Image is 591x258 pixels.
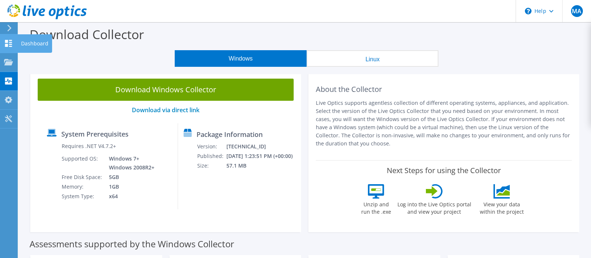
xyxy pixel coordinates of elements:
label: Package Information [197,131,263,138]
td: System Type: [61,192,103,201]
td: Size: [197,161,226,171]
button: Linux [307,50,438,67]
td: Windows 7+ Windows 2008R2+ [103,154,156,172]
label: View your data within the project [475,199,529,216]
td: Memory: [61,182,103,192]
label: Unzip and run the .exe [359,199,393,216]
label: Log into the Live Optics portal and view your project [397,199,472,216]
td: [TECHNICAL_ID] [226,142,298,151]
svg: \n [525,8,532,14]
div: Dashboard [17,34,52,53]
label: Assessments supported by the Windows Collector [30,240,234,248]
label: System Prerequisites [61,130,129,138]
span: MA [571,5,583,17]
td: x64 [103,192,156,201]
h2: About the Collector [316,85,572,94]
label: Next Steps for using the Collector [387,166,501,175]
label: Requires .NET V4.7.2+ [62,142,116,150]
td: Published: [197,151,226,161]
td: Version: [197,142,226,151]
button: Windows [175,50,307,67]
td: 57.1 MB [226,161,298,171]
a: Download via direct link [132,106,199,114]
td: Free Disk Space: [61,172,103,182]
td: [DATE] 1:23:51 PM (+00:00) [226,151,298,161]
td: 1GB [103,182,156,192]
a: Download Windows Collector [38,79,294,101]
td: Supported OS: [61,154,103,172]
td: 5GB [103,172,156,182]
label: Download Collector [30,26,144,43]
p: Live Optics supports agentless collection of different operating systems, appliances, and applica... [316,99,572,148]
